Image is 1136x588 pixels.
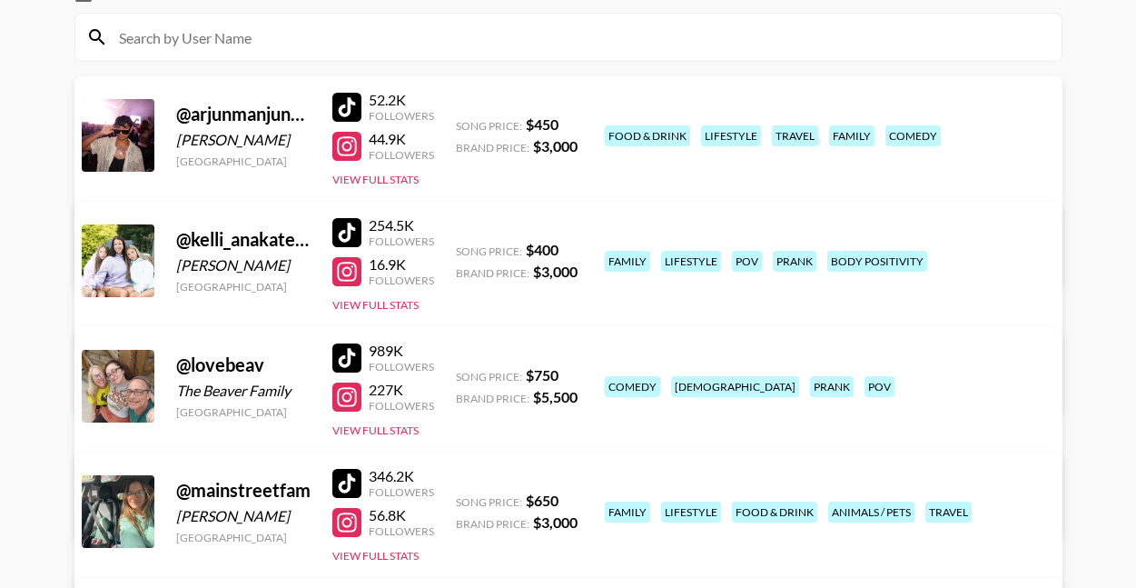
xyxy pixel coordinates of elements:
div: travel [925,502,972,523]
div: family [605,502,650,523]
button: View Full Stats [332,173,419,186]
div: lifestyle [661,502,721,523]
div: Followers [369,399,434,413]
div: family [605,251,650,272]
div: @ lovebeav [176,354,311,376]
span: Brand Price: [456,517,529,531]
div: animals / pets [828,502,914,523]
strong: $ 3,000 [533,263,578,280]
div: [DEMOGRAPHIC_DATA] [671,376,799,397]
div: Followers [369,234,434,248]
div: The Beaver Family [176,382,311,400]
div: @ kelli_anakate_piper [176,228,311,251]
div: 44.9K [369,130,434,148]
div: comedy [885,125,941,146]
span: Song Price: [456,495,522,509]
div: Followers [369,360,434,374]
div: pov [864,376,894,397]
strong: $ 3,000 [533,513,578,531]
div: [PERSON_NAME] [176,507,311,525]
span: Brand Price: [456,141,529,154]
div: 227K [369,381,434,399]
strong: $ 450 [526,115,558,133]
div: Followers [369,485,434,499]
div: 346.2K [369,467,434,485]
div: Followers [369,524,434,538]
strong: $ 3,000 [533,137,578,154]
div: 56.8K [369,506,434,524]
div: prank [773,251,816,272]
div: prank [810,376,854,397]
strong: $ 5,500 [533,388,578,405]
div: Followers [369,148,434,162]
div: 52.2K [369,91,434,109]
strong: $ 750 [526,366,558,384]
div: food & drink [605,125,690,146]
div: lifestyle [701,125,761,146]
strong: $ 650 [526,492,558,509]
button: View Full Stats [332,298,419,312]
div: [GEOGRAPHIC_DATA] [176,280,311,294]
span: Song Price: [456,119,522,133]
div: 989K [369,342,434,360]
div: comedy [605,376,660,397]
div: [PERSON_NAME] [176,256,311,274]
div: [GEOGRAPHIC_DATA] [176,405,311,419]
div: lifestyle [661,251,721,272]
div: food & drink [732,502,817,523]
div: Followers [369,109,434,123]
input: Search by User Name [108,23,1051,52]
button: View Full Stats [332,549,419,563]
span: Brand Price: [456,392,529,405]
span: Brand Price: [456,266,529,280]
div: pov [732,251,762,272]
div: @ mainstreetfam [176,479,311,502]
div: family [829,125,874,146]
button: View Full Stats [332,424,419,437]
span: Song Price: [456,244,522,258]
span: Song Price: [456,370,522,384]
div: [GEOGRAPHIC_DATA] [176,531,311,544]
div: 16.9K [369,255,434,274]
div: [GEOGRAPHIC_DATA] [176,154,311,168]
div: [PERSON_NAME] [176,131,311,149]
div: @ arjunmanjunath_ [176,103,311,125]
div: Followers [369,274,434,287]
strong: $ 400 [526,241,558,258]
div: body positivity [827,251,927,272]
div: 254.5K [369,216,434,234]
div: travel [772,125,818,146]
